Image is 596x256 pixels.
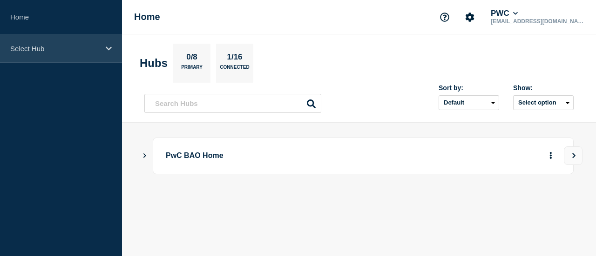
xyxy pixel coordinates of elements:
h2: Hubs [140,57,168,70]
p: [EMAIL_ADDRESS][DOMAIN_NAME] [489,18,586,25]
p: Connected [220,65,249,74]
button: Support [435,7,454,27]
div: Sort by: [439,84,499,92]
button: Select option [513,95,574,110]
h1: Home [134,12,160,22]
div: Show: [513,84,574,92]
p: 0/8 [183,53,201,65]
button: PWC [489,9,520,18]
button: Account settings [460,7,480,27]
button: More actions [545,147,557,164]
select: Sort by [439,95,499,110]
p: PwC BAO Home [166,147,406,164]
button: Show Connected Hubs [142,152,147,159]
p: Primary [181,65,203,74]
input: Search Hubs [144,94,321,113]
button: View [564,146,582,165]
p: Select Hub [10,45,100,53]
p: 1/16 [223,53,246,65]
